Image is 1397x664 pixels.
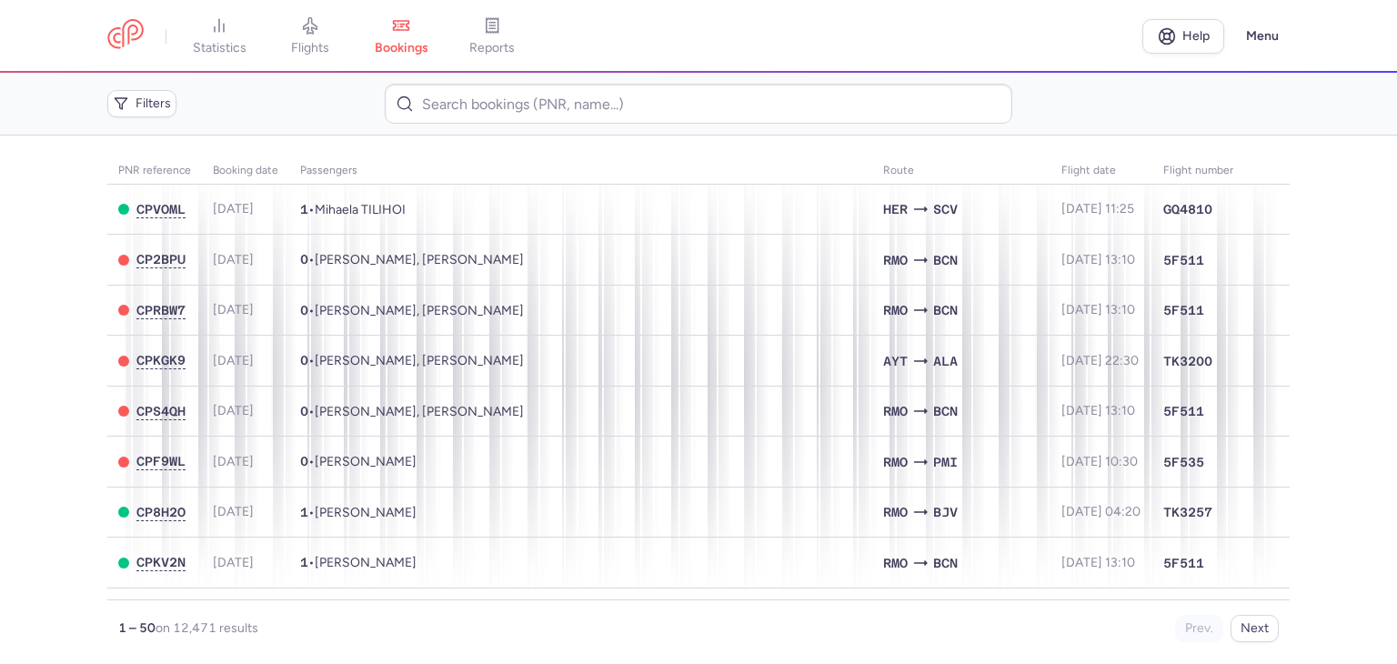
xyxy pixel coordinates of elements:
[883,199,908,219] span: HER
[300,252,308,267] span: 0
[107,90,176,117] button: Filters
[300,505,417,520] span: •
[136,454,186,468] span: CPF9WL
[213,252,254,267] span: [DATE]
[300,353,308,367] span: 0
[315,404,524,419] span: Serhii REZNYK, Serhii DOBRETSOV
[883,553,908,573] span: RMO
[265,16,356,56] a: flights
[1163,453,1204,471] span: 5F535
[1182,29,1210,43] span: Help
[174,16,265,56] a: statistics
[136,202,186,216] span: CPVOML
[136,404,186,418] span: CPS4QH
[213,555,254,570] span: [DATE]
[933,199,958,219] span: SCV
[385,84,1011,124] input: Search bookings (PNR, name...)
[136,303,186,317] span: CPRBW7
[933,553,958,573] span: BCN
[213,302,254,317] span: [DATE]
[136,353,186,368] button: CPKGK9
[315,353,524,368] span: David FISHER, Liam MCCOTTER
[156,620,258,636] span: on 12,471 results
[1061,454,1138,469] span: [DATE] 10:30
[883,351,908,371] span: AYT
[300,303,308,317] span: 0
[1142,19,1224,54] a: Help
[136,555,186,570] button: CPKV2N
[1235,19,1290,54] button: Menu
[1175,615,1223,642] button: Prev.
[289,157,872,185] th: Passengers
[213,454,254,469] span: [DATE]
[933,250,958,270] span: BCN
[136,202,186,217] button: CPVOML
[1061,555,1135,570] span: [DATE] 13:10
[213,403,254,418] span: [DATE]
[1152,157,1244,185] th: Flight number
[300,555,417,570] span: •
[300,202,308,216] span: 1
[1050,157,1152,185] th: flight date
[107,157,202,185] th: PNR reference
[300,505,308,519] span: 1
[1061,353,1139,368] span: [DATE] 22:30
[213,504,254,519] span: [DATE]
[136,555,186,569] span: CPKV2N
[447,16,538,56] a: reports
[300,404,524,419] span: •
[933,401,958,421] span: BCN
[213,353,254,368] span: [DATE]
[872,157,1050,185] th: Route
[300,252,524,267] span: •
[1061,201,1134,216] span: [DATE] 11:25
[1163,301,1204,319] span: 5F511
[300,555,308,569] span: 1
[118,620,156,636] strong: 1 – 50
[933,351,958,371] span: ALA
[315,555,417,570] span: Nicolai RAILEANU
[315,454,417,469] span: Tetiana KOVAL
[300,454,417,469] span: •
[375,40,428,56] span: bookings
[1163,200,1212,218] span: GQ4810
[107,19,144,53] a: CitizenPlane red outlined logo
[1163,251,1204,269] span: 5F511
[136,96,171,111] span: Filters
[193,40,246,56] span: statistics
[300,454,308,468] span: 0
[883,401,908,421] span: RMO
[1061,504,1141,519] span: [DATE] 04:20
[136,404,186,419] button: CPS4QH
[883,452,908,472] span: RMO
[136,353,186,367] span: CPKGK9
[1163,352,1212,370] span: TK3200
[300,353,524,368] span: •
[883,502,908,522] span: RMO
[883,300,908,320] span: RMO
[1163,554,1204,572] span: 5F511
[1061,403,1135,418] span: [DATE] 13:10
[1061,252,1135,267] span: [DATE] 13:10
[883,250,908,270] span: RMO
[315,303,524,318] span: Serhii REZNYK, Serhii DOBRETSOV
[469,40,515,56] span: reports
[213,201,254,216] span: [DATE]
[933,300,958,320] span: BCN
[1163,402,1204,420] span: 5F511
[933,452,958,472] span: PMI
[300,202,406,217] span: •
[300,404,308,418] span: 0
[315,202,406,217] span: Mihaela TILIHOI
[315,252,524,267] span: Serhii REZNYK, Serhii DOBRETSOV
[136,252,186,267] button: CP2BPU
[1231,615,1279,642] button: Next
[315,505,417,520] span: Olga BOICO
[136,252,186,267] span: CP2BPU
[933,502,958,522] span: BJV
[136,454,186,469] button: CPF9WL
[356,16,447,56] a: bookings
[136,505,186,519] span: CP8H2O
[136,303,186,318] button: CPRBW7
[136,505,186,520] button: CP8H2O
